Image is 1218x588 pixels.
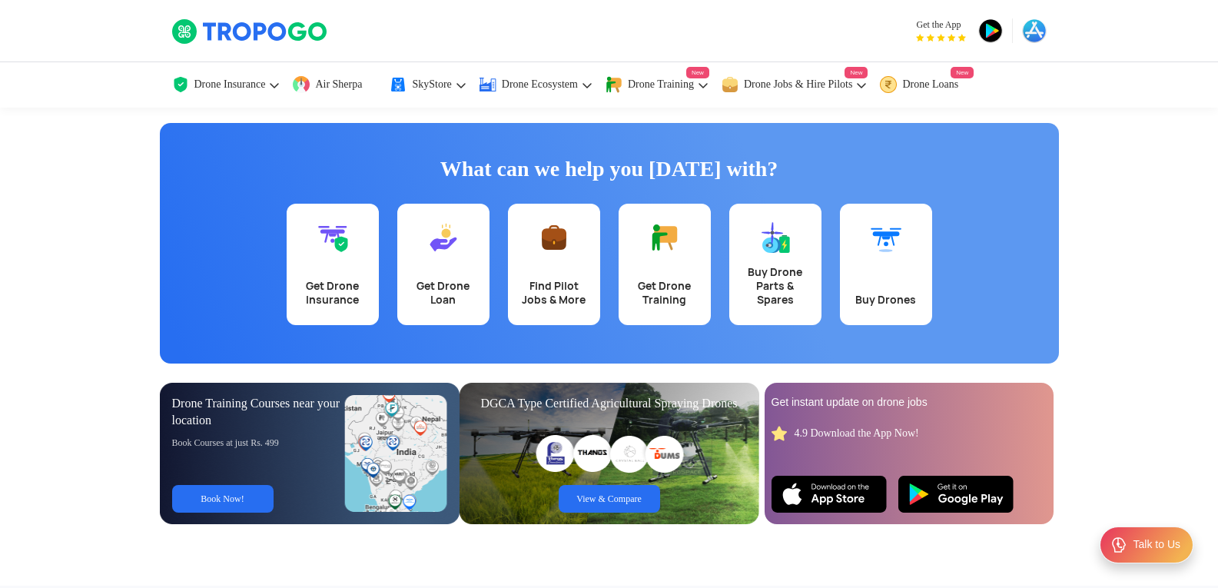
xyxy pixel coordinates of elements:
img: Buy Drone Parts & Spares [760,222,791,253]
img: Find Pilot Jobs & More [539,222,569,253]
a: Drone TrainingNew [605,62,709,108]
a: Drone Jobs & Hire PilotsNew [721,62,868,108]
div: Buy Drones [849,293,923,307]
img: Get Drone Insurance [317,222,348,253]
img: TropoGo Logo [171,18,329,45]
div: Buy Drone Parts & Spares [738,265,812,307]
img: ic_Support.svg [1110,536,1128,554]
span: Drone Insurance [194,78,266,91]
a: Air Sherpa [292,62,377,108]
span: Drone Training [628,78,694,91]
a: View & Compare [559,485,660,513]
div: Drone Training Courses near your location [172,395,346,429]
img: appstore [1022,18,1047,43]
img: playstore [978,18,1003,43]
img: Get Drone Training [649,222,680,253]
span: New [686,67,709,78]
a: Buy Drones [840,204,932,325]
a: Get Drone Insurance [287,204,379,325]
span: Drone Jobs & Hire Pilots [744,78,853,91]
img: Ios [772,476,887,513]
a: Get Drone Loan [397,204,490,325]
div: Find Pilot Jobs & More [517,279,591,307]
a: Find Pilot Jobs & More [508,204,600,325]
img: Get Drone Loan [428,222,459,253]
a: SkyStore [389,62,466,108]
span: Drone Loans [902,78,958,91]
img: App Raking [916,34,966,42]
img: Playstore [898,476,1014,513]
a: Book Now! [172,485,274,513]
a: Drone Insurance [171,62,281,108]
div: Talk to Us [1133,537,1180,553]
span: Air Sherpa [315,78,362,91]
span: Drone Ecosystem [502,78,578,91]
span: New [845,67,868,78]
span: New [951,67,974,78]
a: Buy Drone Parts & Spares [729,204,821,325]
img: Buy Drones [871,222,901,253]
div: Book Courses at just Rs. 499 [172,437,346,449]
img: star_rating [772,426,787,441]
div: 4.9 Download the App Now! [795,426,919,440]
a: Get Drone Training [619,204,711,325]
h1: What can we help you [DATE] with? [171,154,1047,184]
a: Drone LoansNew [879,62,974,108]
a: Drone Ecosystem [479,62,593,108]
div: Get Drone Insurance [296,279,370,307]
div: Get instant update on drone jobs [772,395,1047,410]
span: SkyStore [412,78,451,91]
div: Get Drone Training [628,279,702,307]
div: Get Drone Loan [407,279,480,307]
div: DGCA Type Certified Agricultural Spraying Drones [472,395,747,412]
span: Get the App [916,18,966,31]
